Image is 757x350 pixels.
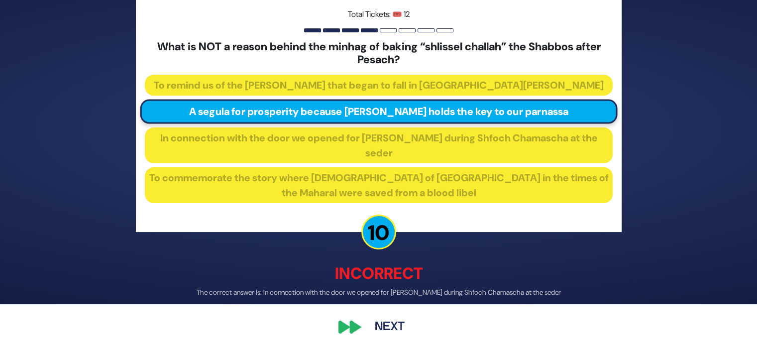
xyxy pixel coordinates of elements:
[145,127,613,163] button: In connection with the door we opened for [PERSON_NAME] during Shfoch Chamascha at the seder
[145,75,613,96] button: To remind us of the [PERSON_NAME] that began to fall in [GEOGRAPHIC_DATA][PERSON_NAME]
[361,316,419,339] button: Next
[140,99,617,123] button: A segula for prosperity because [PERSON_NAME] holds the key to our parnassa
[136,261,622,285] p: Incorrect
[145,8,613,20] p: Total Tickets: 🎟️ 12
[136,287,622,298] p: The correct answer is: In connection with the door we opened for [PERSON_NAME] during Shfoch Cham...
[361,215,396,249] p: 10
[145,167,613,203] button: To commemorate the story where [DEMOGRAPHIC_DATA] of [GEOGRAPHIC_DATA] in the times of the Mahara...
[145,40,613,67] h5: What is NOT a reason behind the minhag of baking “shlissel challah” the Shabbos after Pesach?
